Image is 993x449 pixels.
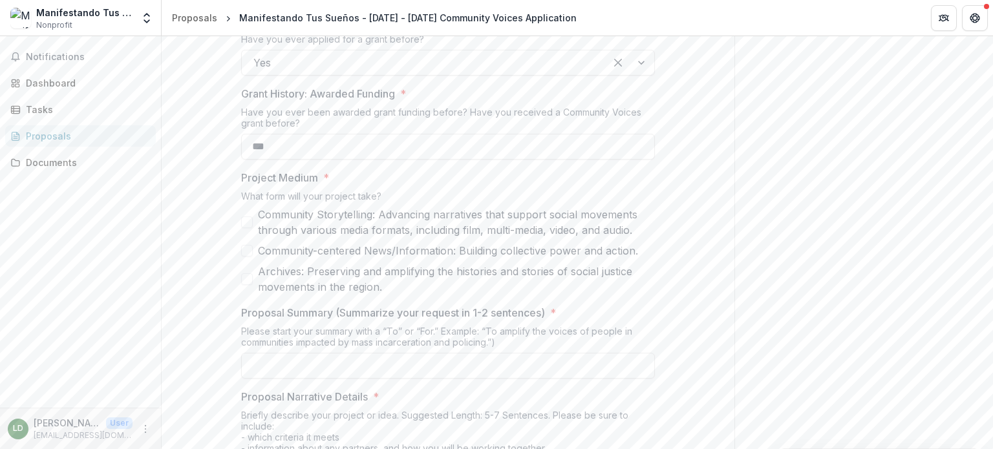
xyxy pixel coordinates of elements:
div: Have you ever been awarded grant funding before? Have you received a Community Voices grant before? [241,107,655,134]
div: Proposals [26,129,145,143]
a: Proposals [5,125,156,147]
div: Manifestando Tus Sueños [36,6,133,19]
p: Grant History: Awarded Funding [241,86,395,101]
div: Documents [26,156,145,169]
button: Open entity switcher [138,5,156,31]
div: Manifestando Tus Sueños - [DATE] - [DATE] Community Voices Application [239,11,577,25]
p: Project Medium [241,170,318,185]
div: Proposals [172,11,217,25]
div: What form will your project take? [241,191,655,207]
p: Proposal Narrative Details [241,389,368,404]
nav: breadcrumb [167,8,582,27]
div: Have you ever applied for a grant before? [241,34,655,50]
button: Partners [931,5,957,31]
div: Please start your summary with a “To” or “For.” Example: “To amplify the voices of people in comm... [241,326,655,353]
button: Notifications [5,47,156,67]
a: Proposals [167,8,222,27]
div: Lili Daliessio [13,424,23,433]
a: Documents [5,152,156,173]
button: Get Help [962,5,988,31]
a: Tasks [5,99,156,120]
div: Clear selected options [608,52,628,73]
span: Notifications [26,52,151,63]
p: User [106,417,133,429]
img: Manifestando Tus Sueños [10,8,31,28]
span: Community Storytelling: Advancing narratives that support social movements through various media ... [258,207,655,238]
p: [PERSON_NAME] [34,416,101,430]
p: [EMAIL_ADDRESS][DOMAIN_NAME] [34,430,133,441]
div: Dashboard [26,76,145,90]
button: More [138,421,153,437]
span: Community-centered News/Information: Building collective power and action. [258,243,638,258]
div: Tasks [26,103,145,116]
p: Proposal Summary (Summarize your request in 1-2 sentences) [241,305,545,320]
a: Dashboard [5,72,156,94]
span: Nonprofit [36,19,72,31]
span: Archives: Preserving and amplifying the histories and stories of social justice movements in the ... [258,264,655,295]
